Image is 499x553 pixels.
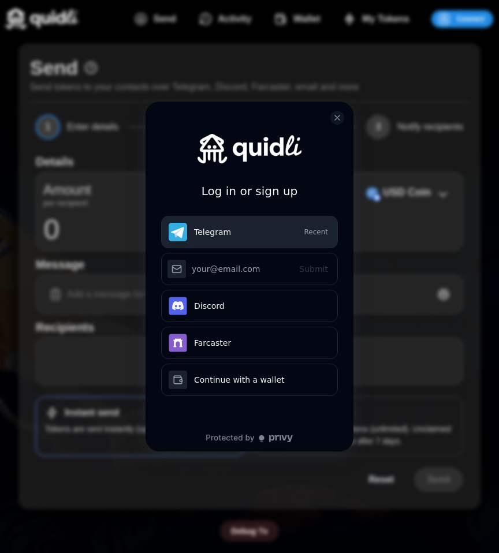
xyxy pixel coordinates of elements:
button: Continue with a wallet [161,364,338,396]
div: Continue with a wallet [194,373,330,387]
button: TelegramRecent [161,216,338,248]
span: Recent [302,225,330,239]
h3: Log in or sign up [202,182,298,200]
img: Quidli Dapp - Dev logo [198,134,301,163]
button: Submit [289,255,338,283]
button: Discord [161,290,338,322]
span: Submit [299,264,328,274]
button: Farcaster [161,327,338,359]
input: Submit [161,253,338,285]
button: close modal [330,111,344,125]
